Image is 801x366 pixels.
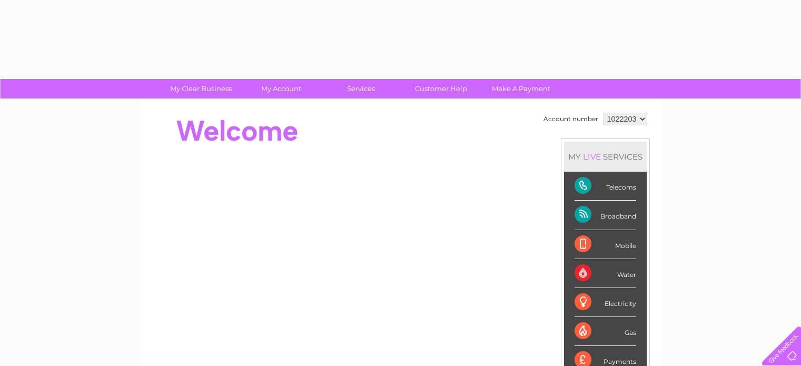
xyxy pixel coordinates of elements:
div: Electricity [575,288,636,317]
a: My Account [238,79,324,98]
div: Gas [575,317,636,346]
a: Customer Help [398,79,484,98]
div: LIVE [581,152,603,162]
td: Account number [541,110,601,128]
div: Broadband [575,201,636,230]
a: Services [318,79,404,98]
div: Water [575,259,636,288]
a: My Clear Business [157,79,244,98]
div: Telecoms [575,172,636,201]
div: MY SERVICES [564,142,647,172]
a: Make A Payment [478,79,565,98]
div: Mobile [575,230,636,259]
